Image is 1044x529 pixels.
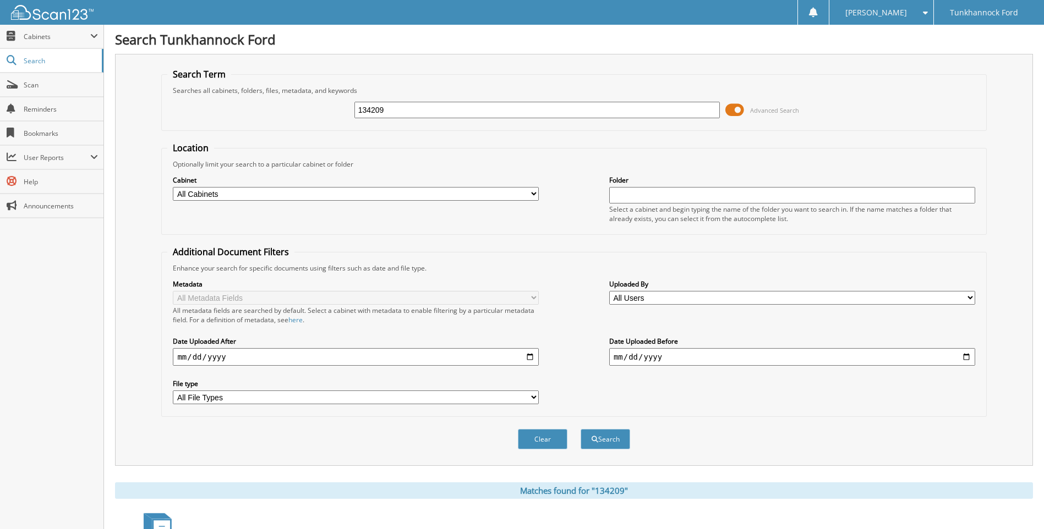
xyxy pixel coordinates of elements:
span: User Reports [24,153,90,162]
input: end [609,348,975,366]
span: Cabinets [24,32,90,41]
label: Metadata [173,279,539,289]
div: Optionally limit your search to a particular cabinet or folder [167,159,980,169]
button: Clear [518,429,567,449]
span: Reminders [24,104,98,114]
legend: Location [167,142,214,154]
label: Date Uploaded After [173,337,539,346]
label: Date Uploaded Before [609,337,975,346]
h1: Search Tunkhannock Ford [115,30,1033,48]
span: Announcements [24,201,98,211]
span: Help [24,177,98,186]
span: Bookmarks [24,129,98,138]
span: Tunkhannock Ford [950,9,1018,16]
div: Searches all cabinets, folders, files, metadata, and keywords [167,86,980,95]
span: Scan [24,80,98,90]
legend: Search Term [167,68,231,80]
a: here [288,315,303,324]
button: Search [581,429,630,449]
legend: Additional Document Filters [167,246,294,258]
div: All metadata fields are searched by default. Select a cabinet with metadata to enable filtering b... [173,306,539,324]
div: Enhance your search for specific documents using filters such as date and file type. [167,263,980,273]
label: Uploaded By [609,279,975,289]
input: start [173,348,539,366]
label: Folder [609,175,975,185]
div: Select a cabinet and begin typing the name of the folder you want to search in. If the name match... [609,205,975,223]
span: Advanced Search [750,106,799,114]
label: File type [173,379,539,388]
label: Cabinet [173,175,539,185]
div: Matches found for "134209" [115,482,1033,499]
img: scan123-logo-white.svg [11,5,94,20]
span: Search [24,56,96,65]
span: [PERSON_NAME] [845,9,907,16]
